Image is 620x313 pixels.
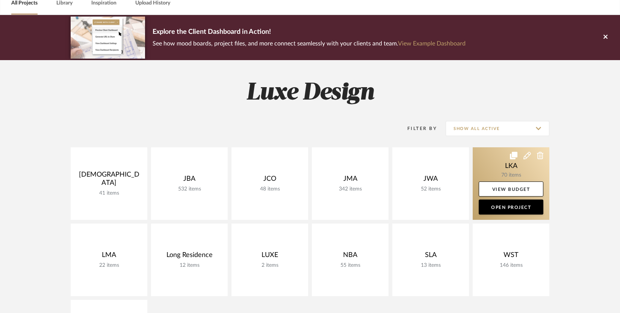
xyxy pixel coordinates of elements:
div: 13 items [398,262,463,269]
div: NBA [318,251,383,262]
a: View Example Dashboard [398,41,466,47]
div: 532 items [157,186,222,192]
a: Open Project [479,200,543,215]
div: LMA [77,251,141,262]
div: WST [479,251,543,262]
div: JBA [157,175,222,186]
div: 146 items [479,262,543,269]
div: JMA [318,175,383,186]
div: 48 items [237,186,302,192]
div: 342 items [318,186,383,192]
img: d5d033c5-7b12-40c2-a960-1ecee1989c38.png [71,17,145,58]
div: [DEMOGRAPHIC_DATA] [77,171,141,190]
h2: Luxe Design [39,79,581,107]
div: 12 items [157,262,222,269]
div: JCO [237,175,302,186]
div: SLA [398,251,463,262]
div: 55 items [318,262,383,269]
div: Long Residence [157,251,222,262]
div: 52 items [398,186,463,192]
div: 2 items [237,262,302,269]
p: Explore the Client Dashboard in Action! [153,26,466,38]
p: See how mood boards, project files, and more connect seamlessly with your clients and team. [153,38,466,49]
a: View Budget [479,181,543,197]
div: LUXE [237,251,302,262]
div: 41 items [77,190,141,197]
div: 22 items [77,262,141,269]
div: Filter By [398,125,437,132]
div: JWA [398,175,463,186]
